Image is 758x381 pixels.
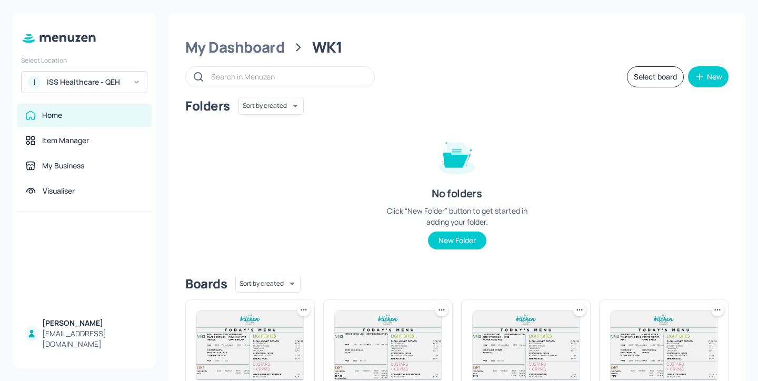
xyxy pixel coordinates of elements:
[185,275,227,292] div: Boards
[312,38,343,57] div: WK1
[185,38,285,57] div: My Dashboard
[42,161,84,171] div: My Business
[707,73,722,81] div: New
[21,56,147,65] div: Select Location
[428,232,486,249] button: New Folder
[211,69,364,84] input: Search in Menuzen
[238,95,304,116] div: Sort by created
[432,186,482,201] div: No folders
[627,66,684,87] button: Select board
[185,97,230,114] div: Folders
[431,129,483,182] img: folder-empty
[688,66,729,87] button: New
[42,318,143,328] div: [PERSON_NAME]
[47,77,126,87] div: ISS Healthcare - QEH
[378,205,536,227] div: Click “New Folder” button to get started in adding your folder.
[43,186,75,196] div: Visualiser
[42,328,143,349] div: [EMAIL_ADDRESS][DOMAIN_NAME]
[235,273,301,294] div: Sort by created
[28,76,41,88] div: I
[42,110,62,121] div: Home
[42,135,89,146] div: Item Manager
